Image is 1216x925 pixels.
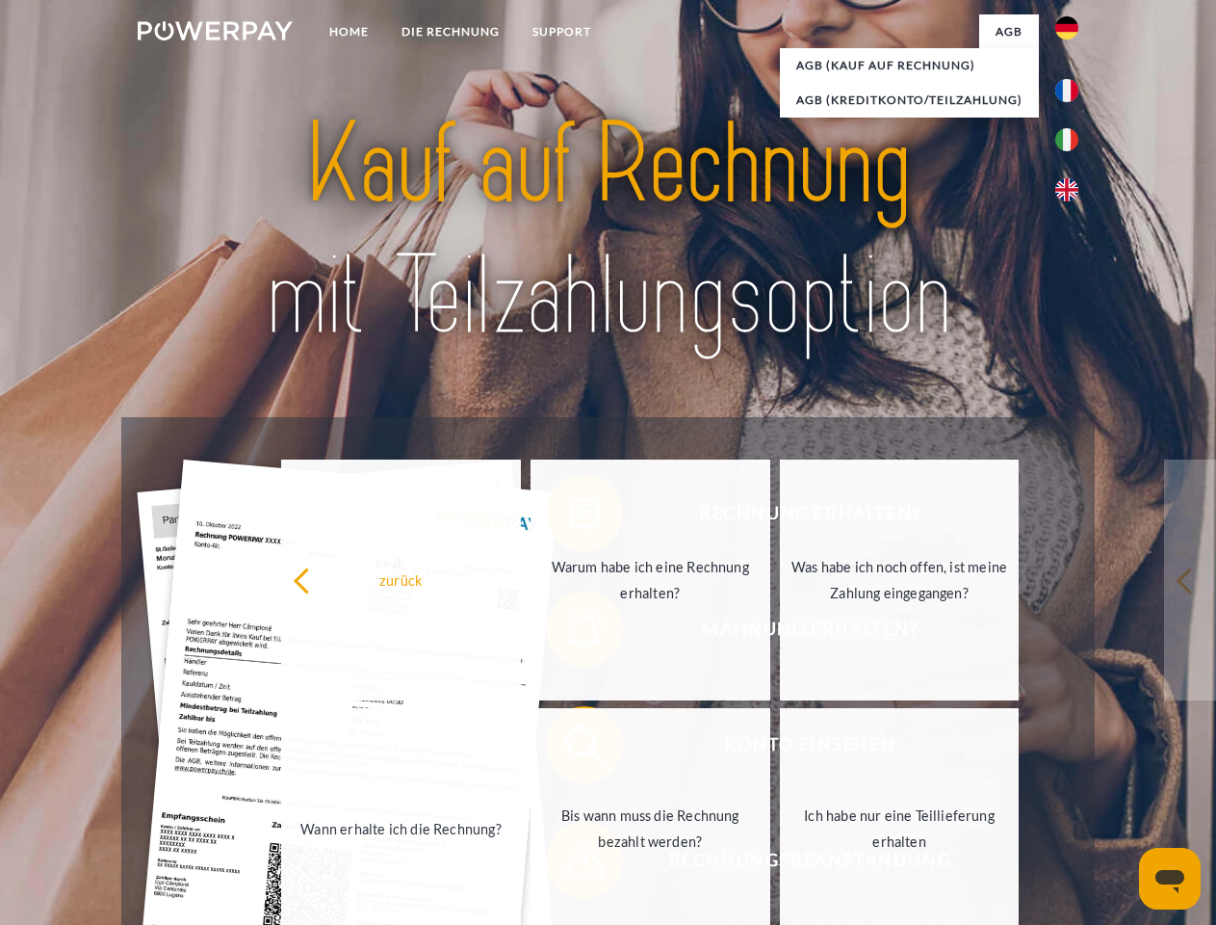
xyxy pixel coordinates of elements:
a: SUPPORT [516,14,608,49]
div: Ich habe nur eine Teillieferung erhalten [791,803,1008,855]
div: Wann erhalte ich die Rechnung? [293,815,509,841]
div: Was habe ich noch offen, ist meine Zahlung eingegangen? [791,554,1008,606]
a: Was habe ich noch offen, ist meine Zahlung eingegangen? [780,460,1020,700]
img: fr [1055,79,1078,102]
iframe: Schaltfläche zum Öffnen des Messaging-Fensters [1139,848,1201,910]
img: en [1055,178,1078,201]
div: Warum habe ich eine Rechnung erhalten? [542,554,759,606]
img: logo-powerpay-white.svg [138,21,293,40]
div: Bis wann muss die Rechnung bezahlt werden? [542,803,759,855]
a: DIE RECHNUNG [385,14,516,49]
a: AGB (Kauf auf Rechnung) [780,48,1039,83]
a: AGB (Kreditkonto/Teilzahlung) [780,83,1039,118]
a: Home [313,14,385,49]
img: de [1055,16,1078,40]
a: agb [979,14,1039,49]
div: zurück [293,567,509,593]
img: title-powerpay_de.svg [184,92,1032,369]
img: it [1055,128,1078,151]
